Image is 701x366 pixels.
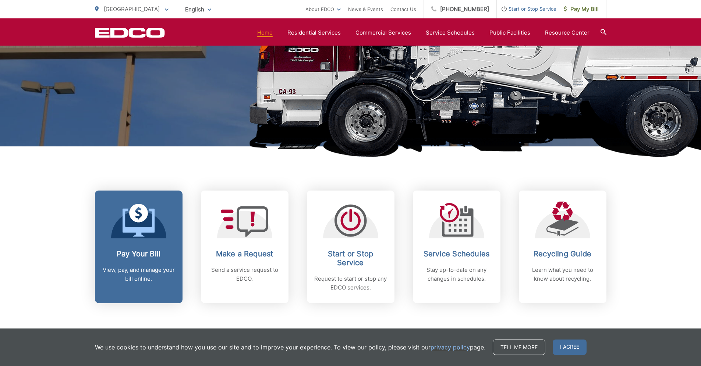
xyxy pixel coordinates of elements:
a: Public Facilities [489,28,530,37]
span: English [180,3,217,16]
span: Pay My Bill [564,5,599,14]
p: Request to start or stop any EDCO services. [314,274,387,292]
a: Resource Center [545,28,590,37]
span: I agree [553,340,587,355]
a: privacy policy [431,343,470,352]
p: Stay up-to-date on any changes in schedules. [420,266,493,283]
a: Home [257,28,273,37]
a: Tell me more [493,340,545,355]
a: Residential Services [287,28,341,37]
a: News & Events [348,5,383,14]
h2: Pay Your Bill [102,249,175,258]
p: Send a service request to EDCO. [208,266,281,283]
a: Pay Your Bill View, pay, and manage your bill online. [95,191,183,303]
a: About EDCO [305,5,341,14]
h2: Make a Request [208,249,281,258]
p: Learn what you need to know about recycling. [526,266,599,283]
span: [GEOGRAPHIC_DATA] [104,6,160,13]
a: Contact Us [390,5,416,14]
h2: Start or Stop Service [314,249,387,267]
p: We use cookies to understand how you use our site and to improve your experience. To view our pol... [95,343,485,352]
p: View, pay, and manage your bill online. [102,266,175,283]
h2: Recycling Guide [526,249,599,258]
a: Service Schedules [426,28,475,37]
h2: Service Schedules [420,249,493,258]
a: Make a Request Send a service request to EDCO. [201,191,288,303]
a: Recycling Guide Learn what you need to know about recycling. [519,191,606,303]
a: Service Schedules Stay up-to-date on any changes in schedules. [413,191,500,303]
a: EDCD logo. Return to the homepage. [95,28,165,38]
a: Commercial Services [355,28,411,37]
